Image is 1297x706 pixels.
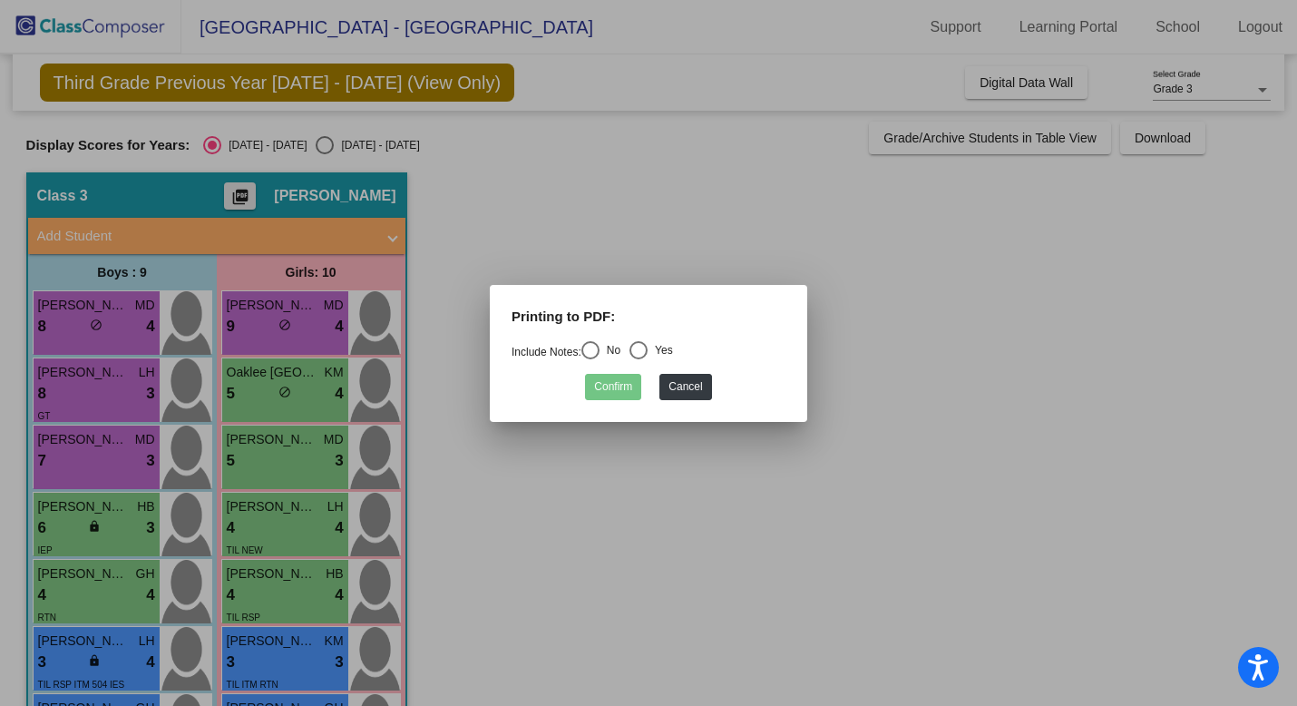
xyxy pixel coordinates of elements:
[512,345,673,358] mat-radio-group: Select an option
[512,345,581,358] a: Include Notes:
[600,341,620,358] div: No
[512,307,615,328] label: Printing to PDF:
[585,373,641,399] button: Confirm
[648,341,673,358] div: Yes
[659,373,711,399] button: Cancel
